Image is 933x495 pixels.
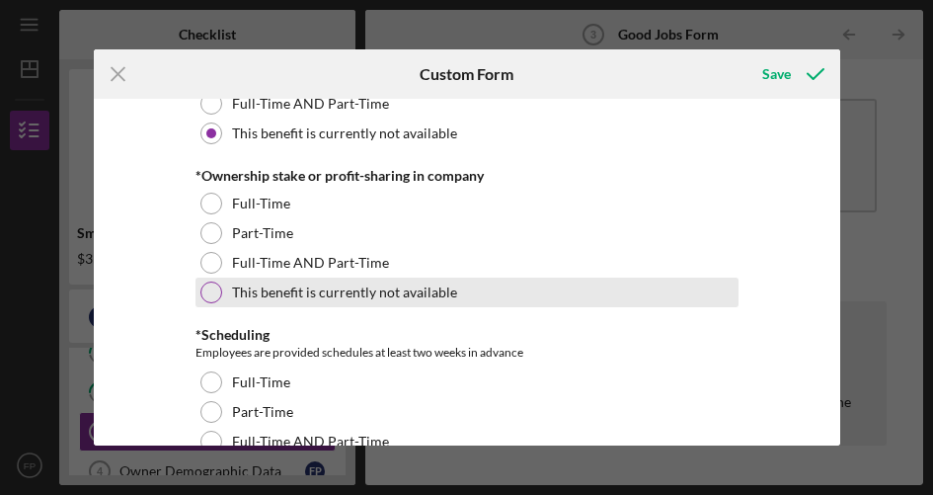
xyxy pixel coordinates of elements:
[232,196,290,211] label: Full-Time
[232,255,389,271] label: Full-Time AND Part-Time
[195,168,739,184] div: *Ownership stake or profit-sharing in company
[420,65,513,83] h6: Custom Form
[195,327,739,343] div: *Scheduling
[742,54,840,94] button: Save
[232,404,293,420] label: Part-Time
[762,54,791,94] div: Save
[232,434,389,450] label: Full-Time AND Part-Time
[232,285,457,300] label: This benefit is currently not available
[232,374,290,390] label: Full-Time
[232,225,293,241] label: Part-Time
[195,343,739,363] div: Employees are provided schedules at least two weeks in advance
[232,96,389,112] label: Full-Time AND Part-Time
[232,125,457,141] label: This benefit is currently not available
